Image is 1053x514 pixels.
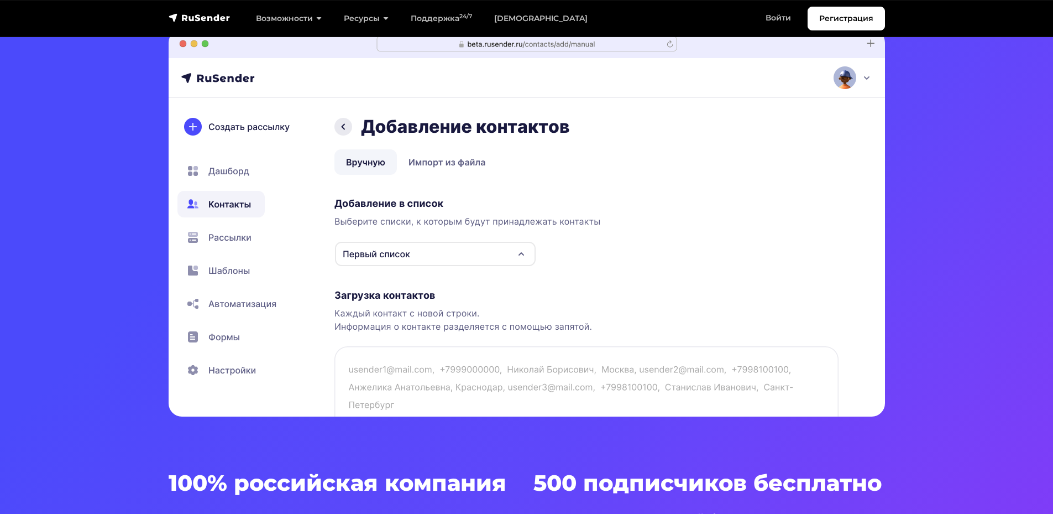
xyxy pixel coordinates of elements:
[400,7,483,30] a: Поддержка24/7
[483,7,599,30] a: [DEMOGRAPHIC_DATA]
[808,7,885,30] a: Регистрация
[245,7,333,30] a: Возможности
[169,470,520,496] h3: 100% российская компания
[169,12,230,23] img: RuSender
[169,29,885,417] img: hero-01-min.png
[459,13,472,20] sup: 24/7
[533,470,885,496] h3: 500 подписчиков бесплатно
[755,7,802,29] a: Войти
[333,7,400,30] a: Ресурсы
